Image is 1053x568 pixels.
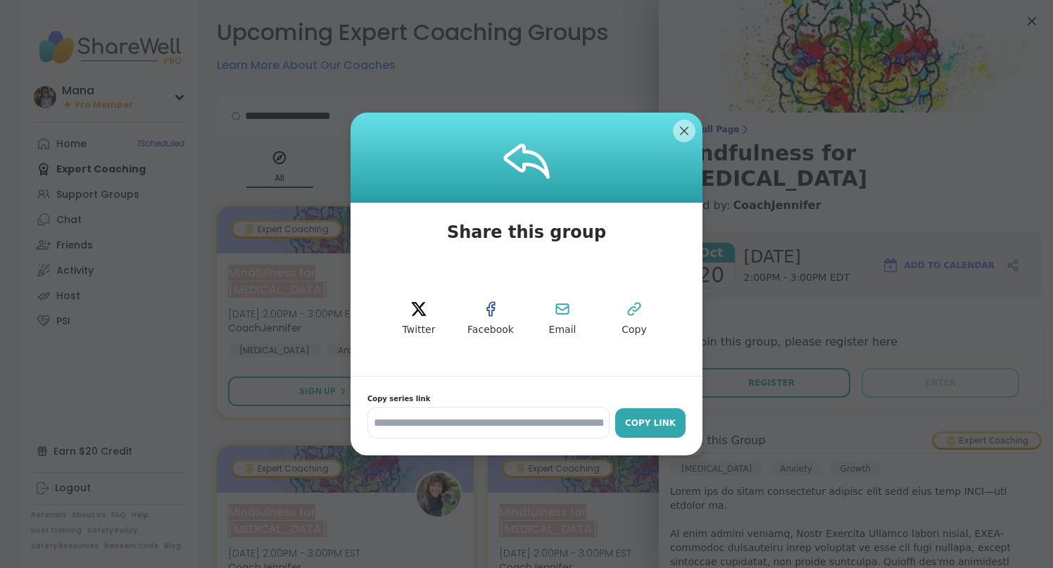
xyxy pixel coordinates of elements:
span: Share this group [430,203,623,262]
span: Copy series link [367,393,686,404]
button: Facebook [459,287,522,351]
button: twitter [387,287,450,351]
button: Email [531,287,594,351]
button: Copy [603,287,666,351]
button: Twitter [387,287,450,351]
span: Twitter [403,323,436,337]
button: Copy Link [615,408,686,438]
span: Facebook [467,323,514,337]
button: facebook [459,287,522,351]
span: Copy [622,323,647,337]
div: Copy Link [622,417,679,429]
span: Email [549,323,576,337]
